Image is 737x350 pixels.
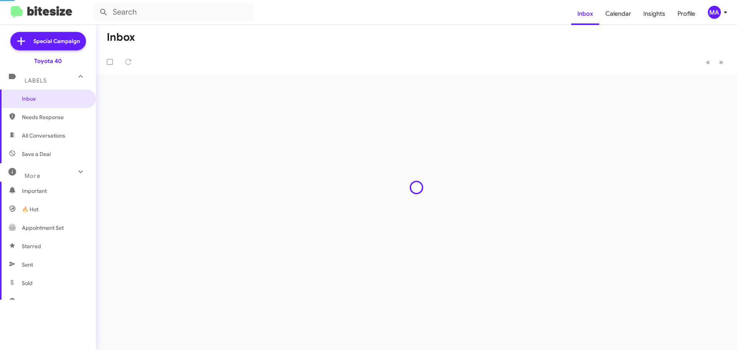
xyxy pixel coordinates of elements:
[701,54,715,70] button: Previous
[571,3,599,25] a: Inbox
[34,57,62,65] div: Toyota 40
[599,3,637,25] a: Calendar
[637,3,671,25] a: Insights
[671,3,701,25] a: Profile
[702,54,728,70] nav: Page navigation example
[714,54,728,70] button: Next
[708,6,721,19] div: MA
[701,6,729,19] button: MA
[22,132,65,139] span: All Conversations
[93,3,254,22] input: Search
[107,31,135,43] h1: Inbox
[22,242,41,250] span: Starred
[22,224,64,232] span: Appointment Set
[719,57,723,67] span: »
[22,279,33,287] span: Sold
[22,298,63,305] span: Sold Responded
[25,173,40,179] span: More
[22,150,51,158] span: Save a Deal
[22,187,87,195] span: Important
[10,32,86,50] a: Special Campaign
[706,57,710,67] span: «
[25,77,47,84] span: Labels
[33,37,80,45] span: Special Campaign
[22,95,87,103] span: Inbox
[22,261,33,269] span: Sent
[22,113,87,121] span: Needs Response
[22,206,38,213] span: 🔥 Hot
